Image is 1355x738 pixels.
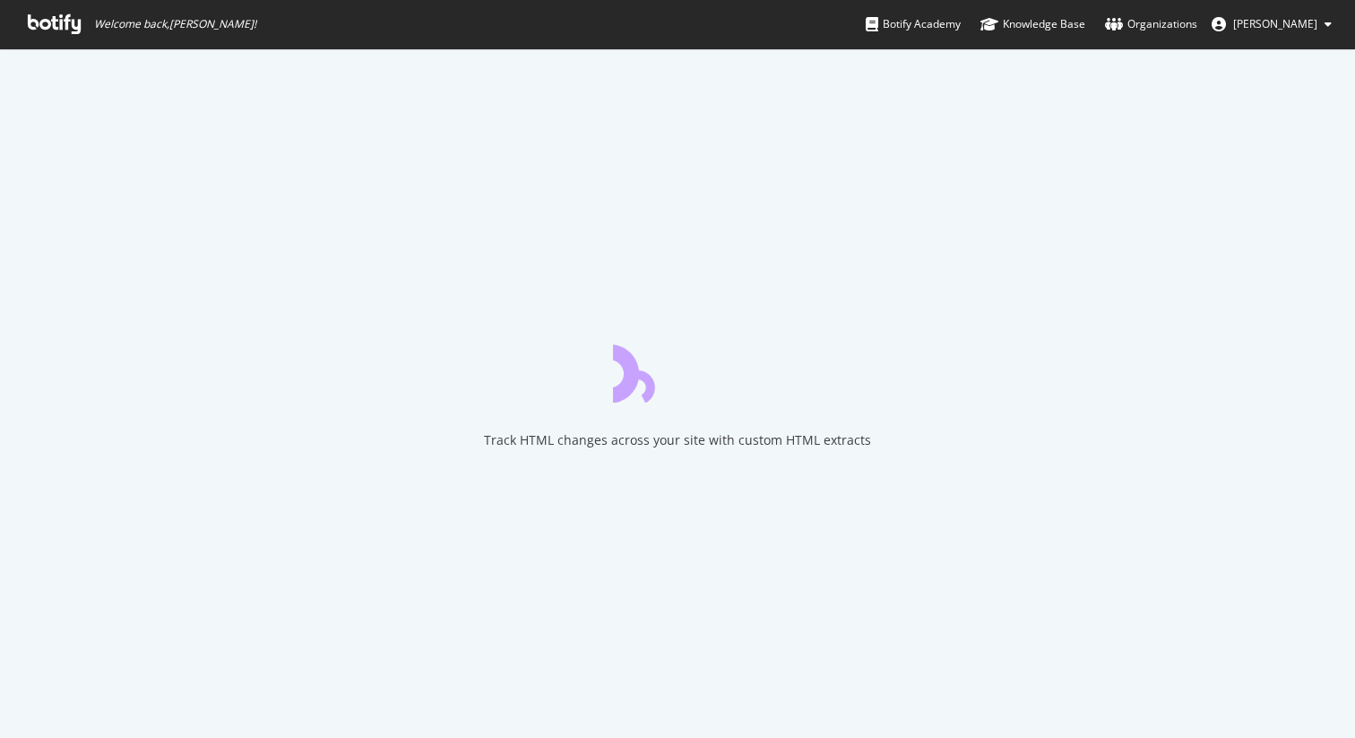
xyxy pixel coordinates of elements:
button: [PERSON_NAME] [1197,10,1346,39]
span: Sumit Oruganti [1233,16,1317,31]
div: animation [613,338,742,403]
div: Botify Academy [866,15,961,33]
div: Knowledge Base [980,15,1085,33]
span: Welcome back, [PERSON_NAME] ! [94,17,256,31]
div: Track HTML changes across your site with custom HTML extracts [484,431,871,449]
div: Organizations [1105,15,1197,33]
